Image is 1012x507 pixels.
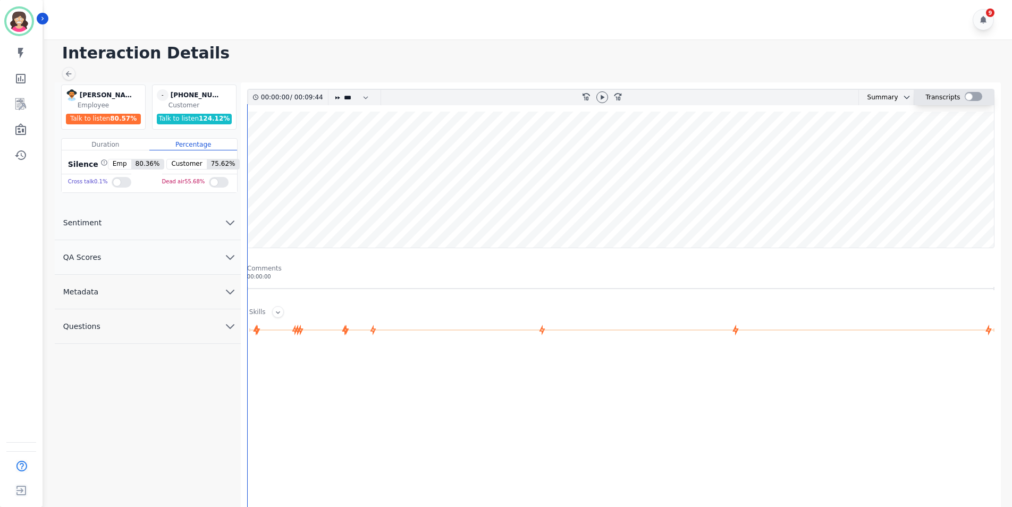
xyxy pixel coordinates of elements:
div: [PERSON_NAME] [80,89,133,101]
span: Emp [108,159,131,169]
div: Summary [859,90,898,105]
div: Cross talk 0.1 % [68,174,108,190]
h1: Interaction Details [62,44,1001,63]
div: 00:09:44 [292,90,322,105]
div: [PHONE_NUMBER] [171,89,224,101]
div: 00:00:00 [261,90,290,105]
span: Sentiment [55,217,110,228]
div: Transcripts [925,90,960,105]
div: Customer [168,101,234,109]
span: Metadata [55,286,107,297]
div: 00:00:00 [247,273,994,281]
div: Talk to listen [66,114,141,124]
button: QA Scores chevron down [55,240,241,275]
div: 9 [986,9,994,17]
button: Metadata chevron down [55,275,241,309]
div: Silence [66,159,108,170]
svg: chevron down [224,320,237,333]
span: 80.57 % [110,115,137,122]
button: Sentiment chevron down [55,206,241,240]
div: Duration [62,139,149,150]
svg: chevron down [224,216,237,229]
div: / [261,90,326,105]
svg: chevron down [224,285,237,298]
span: QA Scores [55,252,110,263]
span: 80.36 % [131,159,164,169]
span: Questions [55,321,109,332]
div: Dead air 55.68 % [162,174,205,190]
div: Skills [249,308,266,318]
span: 124.12 % [199,115,230,122]
img: Bordered avatar [6,9,32,34]
div: Comments [247,264,994,273]
button: chevron down [898,93,911,102]
span: - [157,89,168,101]
svg: chevron down [903,93,911,102]
div: Percentage [149,139,237,150]
div: Talk to listen [157,114,232,124]
button: Questions chevron down [55,309,241,344]
div: Employee [78,101,143,109]
span: 75.62 % [207,159,240,169]
span: Customer [167,159,206,169]
svg: chevron down [224,251,237,264]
